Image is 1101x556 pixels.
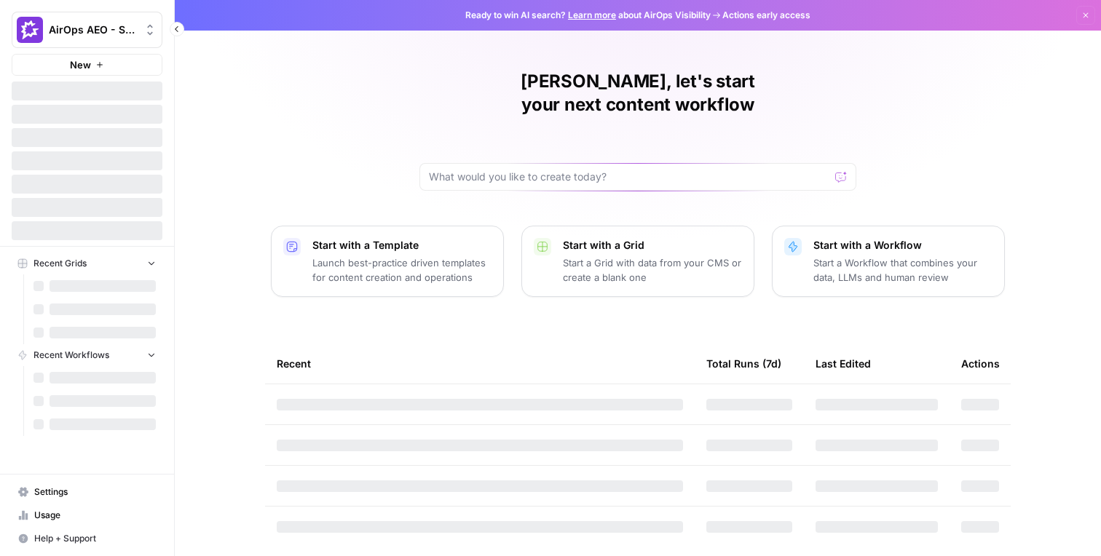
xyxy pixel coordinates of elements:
[563,255,742,285] p: Start a Grid with data from your CMS or create a blank one
[271,226,504,297] button: Start with a TemplateLaunch best-practice driven templates for content creation and operations
[816,343,871,384] div: Last Edited
[961,343,1000,384] div: Actions
[12,54,162,76] button: New
[12,344,162,366] button: Recent Workflows
[277,343,683,384] div: Recent
[419,70,856,116] h1: [PERSON_NAME], let's start your next content workflow
[722,9,810,22] span: Actions early access
[34,485,156,499] span: Settings
[70,57,91,72] span: New
[706,343,781,384] div: Total Runs (7d)
[33,257,87,270] span: Recent Grids
[12,253,162,274] button: Recent Grids
[49,23,137,37] span: AirOps AEO - Single Brand (Gong)
[813,238,993,253] p: Start with a Workflow
[12,480,162,504] a: Settings
[563,238,742,253] p: Start with a Grid
[312,238,492,253] p: Start with a Template
[34,509,156,522] span: Usage
[33,349,109,362] span: Recent Workflows
[12,527,162,550] button: Help + Support
[521,226,754,297] button: Start with a GridStart a Grid with data from your CMS or create a blank one
[568,9,616,20] a: Learn more
[813,255,993,285] p: Start a Workflow that combines your data, LLMs and human review
[34,532,156,545] span: Help + Support
[12,12,162,48] button: Workspace: AirOps AEO - Single Brand (Gong)
[465,9,711,22] span: Ready to win AI search? about AirOps Visibility
[312,255,492,285] p: Launch best-practice driven templates for content creation and operations
[12,504,162,527] a: Usage
[17,17,43,43] img: AirOps AEO - Single Brand (Gong) Logo
[429,170,829,184] input: What would you like to create today?
[772,226,1005,297] button: Start with a WorkflowStart a Workflow that combines your data, LLMs and human review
